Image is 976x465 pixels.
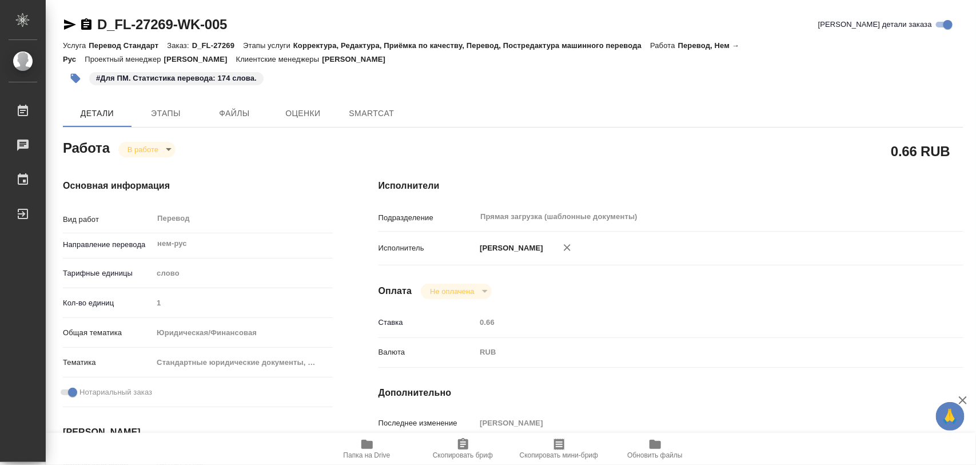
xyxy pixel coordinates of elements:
[818,19,932,30] span: [PERSON_NAME] детали заказа
[322,55,394,63] p: [PERSON_NAME]
[379,284,412,298] h4: Оплата
[344,451,391,459] span: Папка на Drive
[415,433,511,465] button: Скопировать бриф
[650,41,678,50] p: Работа
[153,264,332,283] div: слово
[63,327,153,339] p: Общая тематика
[63,41,89,50] p: Услуга
[79,387,152,398] span: Нотариальный заказ
[379,347,476,358] p: Валюта
[164,55,236,63] p: [PERSON_NAME]
[476,415,914,431] input: Пустое поле
[555,235,580,260] button: Удалить исполнителя
[153,295,332,311] input: Пустое поле
[520,451,598,459] span: Скопировать мини-бриф
[70,106,125,121] span: Детали
[192,41,243,50] p: D_FL-27269
[379,317,476,328] p: Ставка
[79,18,93,31] button: Скопировать ссылку
[207,106,262,121] span: Файлы
[63,357,153,368] p: Тематика
[243,41,293,50] p: Этапы услуги
[63,18,77,31] button: Скопировать ссылку для ЯМессенджера
[941,404,960,428] span: 🙏
[476,314,914,331] input: Пустое поле
[891,141,950,161] h2: 0.66 RUB
[63,179,333,193] h4: Основная информация
[511,433,607,465] button: Скопировать мини-бриф
[124,145,162,154] button: В работе
[63,426,333,439] h4: [PERSON_NAME]
[476,243,543,254] p: [PERSON_NAME]
[293,41,650,50] p: Корректура, Редактура, Приёмка по качеству, Перевод, Постредактура машинного перевода
[118,142,176,157] div: В работе
[379,179,963,193] h4: Исполнители
[63,297,153,309] p: Кол-во единиц
[96,73,257,84] p: #Для ПМ. Статистика перевода: 174 слова.
[153,353,332,372] div: Стандартные юридические документы, договоры, уставы
[138,106,193,121] span: Этапы
[63,214,153,225] p: Вид работ
[607,433,703,465] button: Обновить файлы
[476,343,914,362] div: RUB
[421,284,491,299] div: В работе
[63,268,153,279] p: Тарифные единицы
[276,106,330,121] span: Оценки
[344,106,399,121] span: SmartCat
[379,243,476,254] p: Исполнитель
[319,433,415,465] button: Папка на Drive
[379,418,476,429] p: Последнее изменение
[433,451,493,459] span: Скопировать бриф
[89,41,167,50] p: Перевод Стандарт
[63,239,153,251] p: Направление перевода
[379,386,963,400] h4: Дополнительно
[236,55,322,63] p: Клиентские менеджеры
[379,212,476,224] p: Подразделение
[427,287,477,296] button: Не оплачена
[936,402,965,431] button: 🙏
[63,66,88,91] button: Добавить тэг
[97,17,227,32] a: D_FL-27269-WK-005
[167,41,192,50] p: Заказ:
[63,137,110,157] h2: Работа
[153,323,332,343] div: Юридическая/Финансовая
[88,73,265,82] span: Для ПМ. Статистика перевода: 174 слова.
[85,55,164,63] p: Проектный менеджер
[627,451,683,459] span: Обновить файлы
